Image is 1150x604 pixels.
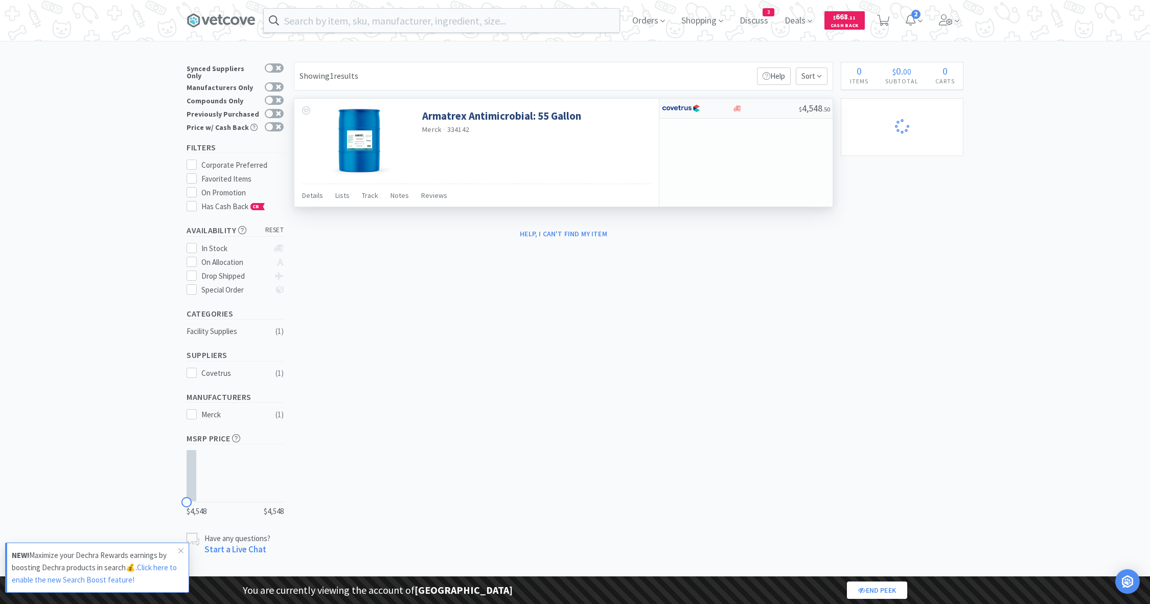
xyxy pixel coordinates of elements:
span: Track [362,191,378,200]
a: End Peek [847,581,907,599]
span: . 11 [848,14,856,21]
div: Synced Suppliers Only [187,63,260,79]
p: Help [757,68,791,85]
span: Has Cash Back [201,202,265,211]
div: Facility Supplies [187,325,269,338]
h5: Manufacturers [187,391,284,403]
h4: Carts [927,76,963,86]
span: Cash Back [831,23,859,30]
strong: NEW! [12,550,29,560]
span: Sort [796,68,827,85]
span: Notes [390,191,409,200]
span: Lists [335,191,350,200]
div: Compounds Only [187,96,260,104]
div: . [877,66,927,76]
span: 334142 [447,125,470,134]
span: · [443,125,445,134]
p: You are currently viewing the account of [243,582,513,598]
img: 77fca1acd8b6420a9015268ca798ef17_1.png [662,101,700,116]
a: Merck [422,125,442,134]
div: ( 1 ) [275,325,284,338]
h5: MSRP Price [187,433,284,444]
span: 0 [896,64,901,77]
div: Previously Purchased [187,109,260,118]
span: Details [302,191,323,200]
div: Covetrus [201,367,265,379]
div: Corporate Preferred [201,159,284,171]
div: Manufacturers Only [187,82,260,91]
span: CB [251,204,261,210]
h5: Categories [187,308,284,320]
span: reset [265,225,284,236]
p: Maximize your Dechra Rewards earnings by boosting Dechra products in search💰. [12,549,178,586]
span: $ [833,14,836,21]
a: Discuss3 [735,16,772,26]
h5: Filters [187,142,284,153]
h5: Suppliers [187,349,284,361]
span: 4,548 [799,102,830,114]
button: Help, I can't find my item [514,225,613,242]
div: Merck [201,409,265,421]
span: 2 [911,10,921,19]
span: 00 [903,66,911,77]
span: $4,548 [187,505,206,518]
strong: [GEOGRAPHIC_DATA] [415,584,513,596]
div: Drop Shipped [201,270,269,282]
span: 668 [833,12,856,21]
div: On Allocation [201,256,269,269]
a: Armatrex Antimicrobial: 55 Gallon [422,109,581,123]
a: Start a Live Chat [204,544,266,555]
h5: Availability [187,225,284,236]
span: 3 [763,9,774,16]
img: ed8c56c6a7fd47feaca4cb47073f9faa_692362.png [329,109,393,175]
h4: Subtotal [877,76,927,86]
div: On Promotion [201,187,284,199]
div: Favorited Items [201,173,284,185]
span: 0 [942,64,948,77]
div: ( 1 ) [275,367,284,379]
span: $ [892,66,896,77]
div: ( 1 ) [275,409,284,421]
div: Price w/ Cash Back [187,122,260,131]
span: $ [799,105,802,113]
p: Have any questions? [204,533,270,544]
div: In Stock [201,242,269,255]
span: . 50 [822,105,830,113]
input: Search by item, sku, manufacturer, ingredient, size... [264,9,619,32]
div: Open Intercom Messenger [1115,569,1140,594]
span: $4,548 [264,505,284,518]
a: $668.11Cash Back [824,7,865,34]
div: Showing 1 results [300,70,358,83]
span: Reviews [421,191,447,200]
div: Special Order [201,284,269,296]
span: 0 [857,64,862,77]
h4: Items [841,76,877,86]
